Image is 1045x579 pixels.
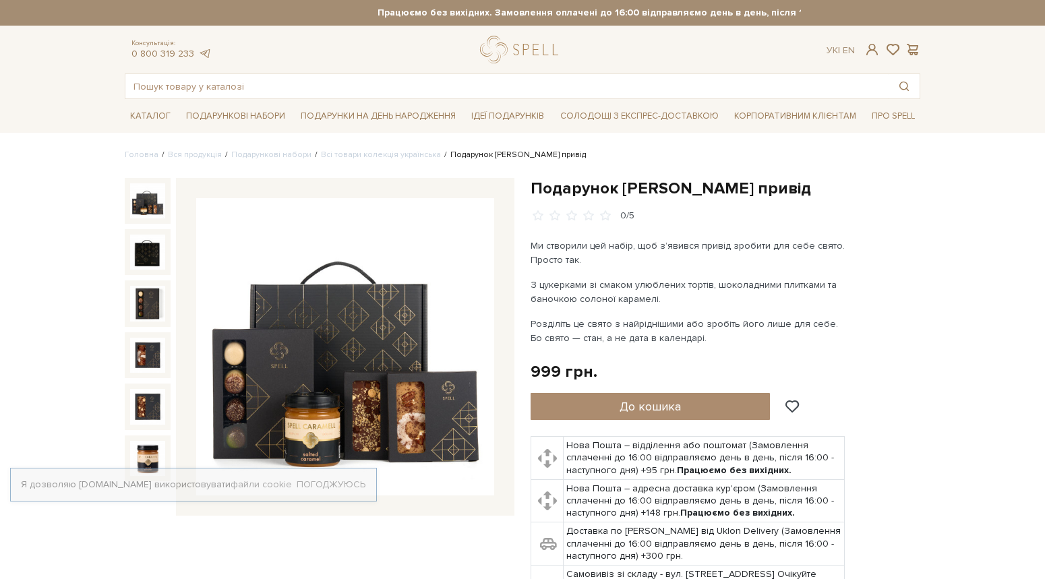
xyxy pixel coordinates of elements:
h1: Подарунок [PERSON_NAME] привід [531,178,920,199]
div: 999 грн. [531,361,597,382]
a: Корпоративним клієнтам [729,104,862,127]
img: Подарунок Солодкий привід [130,286,165,321]
img: Подарунок Солодкий привід [130,389,165,424]
a: Подарункові набори [231,150,311,160]
img: Подарунок Солодкий привід [130,441,165,476]
span: Консультація: [131,39,211,48]
b: Працюємо без вихідних. [680,507,795,518]
a: Всі товари колекція українська [321,150,441,160]
div: Я дозволяю [DOMAIN_NAME] використовувати [11,479,376,491]
a: Погоджуюсь [297,479,365,491]
img: Подарунок Солодкий привід [130,235,165,270]
span: Подарункові набори [181,106,291,127]
div: Ук [827,44,855,57]
p: З цукерками зі смаком улюблених тортів, шоколадними плитками та баночкою солоної карамелі. [531,278,847,306]
a: Солодощі з експрес-доставкою [555,104,724,127]
span: Про Spell [866,106,920,127]
button: До кошика [531,393,770,420]
a: Вся продукція [168,150,222,160]
a: Головна [125,150,158,160]
b: Працюємо без вихідних. [677,464,792,476]
input: Пошук товару у каталозі [125,74,889,98]
div: 0/5 [620,210,634,222]
span: Ідеї подарунків [466,106,549,127]
span: Каталог [125,106,176,127]
p: Розділіть це свято з найріднішими або зробіть його лише для себе. Бо свято — стан, а не дата в ка... [531,317,847,345]
strong: Працюємо без вихідних. Замовлення оплачені до 16:00 відправляємо день в день, після 16:00 - насту... [244,7,1040,19]
span: | [838,44,840,56]
span: Подарунки на День народження [295,106,461,127]
img: Подарунок Солодкий привід [130,338,165,373]
td: Доставка по [PERSON_NAME] від Uklon Delivery (Замовлення сплаченні до 16:00 відправляємо день в д... [564,522,845,566]
td: Нова Пошта – відділення або поштомат (Замовлення сплаченні до 16:00 відправляємо день в день, піс... [564,437,845,480]
span: До кошика [620,399,681,414]
a: En [843,44,855,56]
button: Пошук товару у каталозі [889,74,920,98]
li: Подарунок [PERSON_NAME] привід [441,149,586,161]
td: Нова Пошта – адресна доставка кур'єром (Замовлення сплаченні до 16:00 відправляємо день в день, п... [564,479,845,522]
a: logo [480,36,564,63]
img: Подарунок Солодкий привід [196,198,494,496]
a: telegram [198,48,211,59]
a: 0 800 319 233 [131,48,194,59]
a: файли cookie [231,479,292,490]
p: Ми створили цей набір, щоб зʼявився привід зробити для себе свято. Просто так. [531,239,847,267]
img: Подарунок Солодкий привід [130,183,165,218]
